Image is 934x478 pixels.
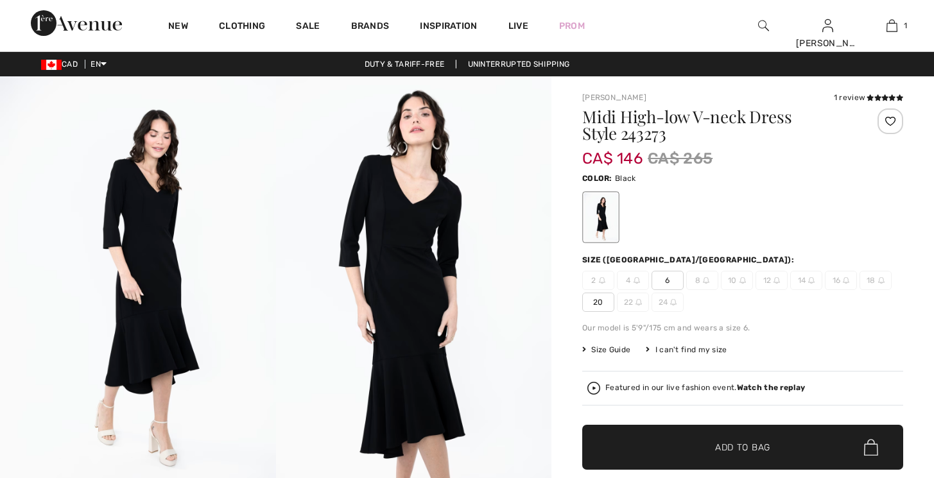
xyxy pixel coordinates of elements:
[508,19,528,33] a: Live
[721,271,753,290] span: 10
[582,93,646,102] a: [PERSON_NAME]
[796,37,859,50] div: [PERSON_NAME]
[822,18,833,33] img: My Info
[860,18,923,33] a: 1
[904,20,907,31] span: 1
[296,21,320,34] a: Sale
[617,293,649,312] span: 22
[41,60,62,70] img: Canadian Dollar
[652,271,684,290] span: 6
[864,439,878,456] img: Bag.svg
[31,10,122,36] img: 1ère Avenue
[582,293,614,312] span: 20
[605,384,805,392] div: Featured in our live fashion event.
[41,60,83,69] span: CAD
[634,277,640,284] img: ring-m.svg
[582,271,614,290] span: 2
[219,21,265,34] a: Clothing
[790,271,822,290] span: 14
[582,137,643,167] span: CA$ 146
[582,254,797,266] div: Size ([GEOGRAPHIC_DATA]/[GEOGRAPHIC_DATA]):
[351,21,390,34] a: Brands
[420,21,477,34] span: Inspiration
[822,19,833,31] a: Sign In
[559,19,585,33] a: Prom
[715,441,770,454] span: Add to Bag
[584,193,618,241] div: Black
[615,174,636,183] span: Black
[886,18,897,33] img: My Bag
[843,277,849,284] img: ring-m.svg
[652,293,684,312] span: 24
[758,18,769,33] img: search the website
[582,425,903,470] button: Add to Bag
[860,271,892,290] span: 18
[808,277,815,284] img: ring-m.svg
[587,382,600,395] img: Watch the replay
[739,277,746,284] img: ring-m.svg
[756,271,788,290] span: 12
[648,147,713,170] span: CA$ 265
[825,271,857,290] span: 16
[617,271,649,290] span: 4
[599,277,605,284] img: ring-m.svg
[878,277,885,284] img: ring-m.svg
[703,277,709,284] img: ring-m.svg
[774,277,780,284] img: ring-m.svg
[168,21,188,34] a: New
[686,271,718,290] span: 8
[582,322,903,334] div: Our model is 5'9"/175 cm and wears a size 6.
[91,60,107,69] span: EN
[670,299,677,305] img: ring-m.svg
[636,299,642,305] img: ring-m.svg
[582,108,850,142] h1: Midi High-low V-neck Dress Style 243273
[582,344,630,355] span: Size Guide
[582,174,612,183] span: Color:
[646,344,727,355] div: I can't find my size
[737,383,806,392] strong: Watch the replay
[834,92,903,103] div: 1 review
